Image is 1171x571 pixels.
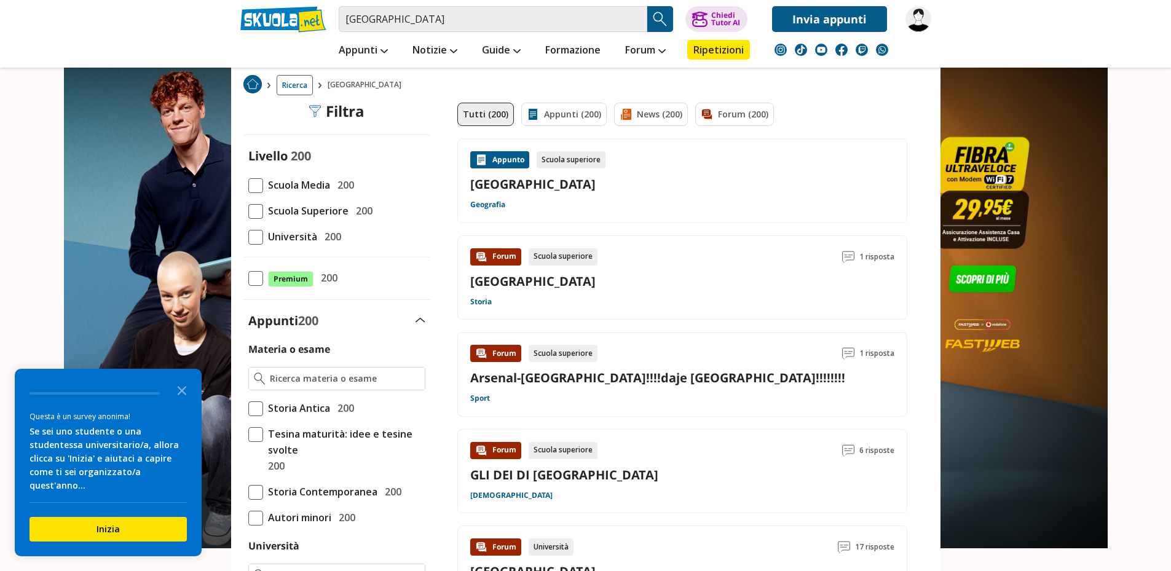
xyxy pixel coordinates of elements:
div: Chiedi Tutor AI [711,12,740,26]
a: Formazione [542,40,604,62]
a: Forum [622,40,669,62]
div: Appunto [470,151,529,168]
input: Ricerca materia o esame [270,372,419,385]
a: Tutti (200) [457,103,514,126]
img: facebook [835,44,848,56]
input: Cerca appunti, riassunti o versioni [339,6,647,32]
div: Forum [470,442,521,459]
div: Se sei uno studente o una studentessa universitario/a, allora clicca su 'Inizia' e aiutaci a capi... [30,425,187,492]
a: Ripetizioni [687,40,750,60]
img: twitch [856,44,868,56]
div: Scuola superiore [537,151,605,168]
span: Scuola Media [263,177,330,193]
label: Università [248,539,299,553]
a: [DEMOGRAPHIC_DATA] [470,490,553,500]
span: 200 [320,229,341,245]
div: Scuola superiore [529,442,597,459]
img: Ricerca materia o esame [254,372,266,385]
img: Commenti lettura [842,251,854,263]
img: Appunti contenuto [475,154,487,166]
img: tiktok [795,44,807,56]
span: 6 risposte [859,442,894,459]
a: Home [243,75,262,95]
span: Premium [268,271,313,287]
a: Arsenal-[GEOGRAPHIC_DATA]!!!!daje [GEOGRAPHIC_DATA]!!!!!!!! [470,369,845,386]
img: youtube [815,44,827,56]
img: Home [243,75,262,93]
span: Autori minori [263,510,331,526]
img: Filtra filtri mobile [309,105,321,117]
label: Appunti [248,312,318,329]
button: ChiediTutor AI [685,6,747,32]
a: Storia [470,297,492,307]
a: News (200) [614,103,688,126]
span: 200 [291,148,311,164]
img: Forum contenuto [475,444,487,457]
img: Forum contenuto [475,251,487,263]
div: Forum [470,538,521,556]
a: Geografia [470,200,505,210]
span: Tesina maturità: idee e tesine svolte [263,426,425,458]
a: [GEOGRAPHIC_DATA] [470,176,894,192]
a: Notizie [409,40,460,62]
span: 200 [351,203,373,219]
label: Livello [248,148,288,164]
img: Commenti lettura [842,444,854,457]
div: Scuola superiore [529,248,597,266]
a: Forum (200) [695,103,774,126]
button: Search Button [647,6,673,32]
a: Sport [470,393,490,403]
img: Forum contenuto [475,347,487,360]
a: Appunti (200) [521,103,607,126]
img: Forum filtro contenuto [701,108,713,120]
span: 200 [380,484,401,500]
button: Inizia [30,517,187,541]
img: Commenti lettura [842,347,854,360]
span: 200 [298,312,318,329]
img: News filtro contenuto [620,108,632,120]
img: Appunti filtro contenuto [527,108,539,120]
span: 200 [333,177,354,193]
span: 200 [263,458,285,474]
span: 17 risposte [855,538,894,556]
div: Survey [15,369,202,556]
div: Scuola superiore [529,345,597,362]
img: Cerca appunti, riassunti o versioni [651,10,669,28]
span: Storia Antica [263,400,330,416]
div: Forum [470,248,521,266]
img: WhatsApp [876,44,888,56]
span: 1 risposta [859,345,894,362]
span: 1 risposta [859,248,894,266]
img: Apri e chiudi sezione [416,318,425,323]
a: Ricerca [277,75,313,95]
button: Close the survey [170,377,194,402]
span: 200 [333,400,354,416]
a: [GEOGRAPHIC_DATA] [470,273,596,289]
span: [GEOGRAPHIC_DATA] [328,75,406,95]
div: Filtra [309,103,365,120]
span: Università [263,229,317,245]
a: Invia appunti [772,6,887,32]
a: Appunti [336,40,391,62]
a: GLI DEI DI [GEOGRAPHIC_DATA] [470,467,658,483]
img: Commenti lettura [838,541,850,553]
div: Questa è un survey anonima! [30,411,187,422]
span: 200 [334,510,355,526]
img: vitvit2023 [905,6,931,32]
div: Forum [470,345,521,362]
img: Forum contenuto [475,541,487,553]
div: Università [529,538,574,556]
img: instagram [775,44,787,56]
span: Scuola Superiore [263,203,349,219]
span: Storia Contemporanea [263,484,377,500]
label: Materia o esame [248,342,330,356]
a: Guide [479,40,524,62]
span: 200 [316,270,337,286]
